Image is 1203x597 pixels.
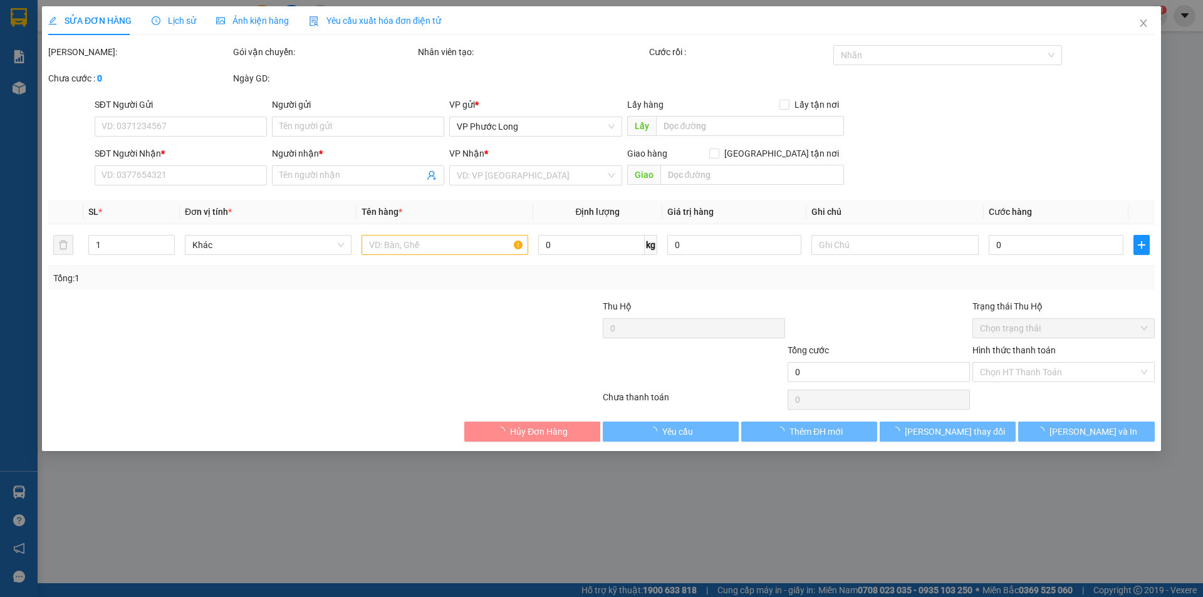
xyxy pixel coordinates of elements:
span: Lịch sử [152,16,196,26]
span: Giá trị hàng [667,207,714,217]
span: VP Nhận [450,148,485,158]
div: VP gửi [450,98,622,112]
label: Hình thức thanh toán [972,345,1056,355]
span: SỬA ĐƠN HÀNG [48,16,132,26]
img: icon [309,16,319,26]
button: Hủy Đơn Hàng [464,422,600,442]
button: [PERSON_NAME] và In [1019,422,1155,442]
span: Yêu cầu xuất hóa đơn điện tử [309,16,441,26]
span: Hủy Đơn Hàng [510,425,568,439]
span: Lấy hàng [627,100,664,110]
span: close [1138,18,1148,28]
span: Lấy tận nơi [789,98,844,112]
span: Tổng cước [788,345,829,355]
span: Định lượng [576,207,620,217]
span: loading [496,427,510,435]
div: Cước rồi : [649,45,831,59]
button: Close [1126,6,1161,41]
span: kg [645,235,657,255]
div: Ngày GD: [233,71,415,85]
span: [PERSON_NAME] thay đổi [905,425,1005,439]
div: Nhân viên tạo: [418,45,647,59]
span: Ảnh kiện hàng [216,16,289,26]
button: [PERSON_NAME] thay đổi [880,422,1016,442]
span: SL [88,207,98,217]
span: Thêm ĐH mới [789,425,843,439]
div: Chưa cước : [48,71,231,85]
div: Người nhận [272,147,444,160]
span: VP Phước Long [457,117,615,136]
span: loading [648,427,662,435]
button: plus [1133,235,1150,255]
div: SĐT Người Gửi [95,98,267,112]
span: Chọn trạng thái [980,319,1147,338]
button: Yêu cầu [603,422,739,442]
span: Giao hàng [627,148,667,158]
span: [GEOGRAPHIC_DATA] tận nơi [719,147,844,160]
input: Dọc đường [656,116,844,136]
span: loading [776,427,789,435]
span: Cước hàng [989,207,1032,217]
span: loading [1036,427,1049,435]
div: Chưa thanh toán [601,390,786,412]
input: Ghi Chú [812,235,979,255]
span: Yêu cầu [662,425,693,439]
b: 0 [97,73,102,83]
span: user-add [427,170,437,180]
input: VD: Bàn, Ghế [362,235,528,255]
span: Đơn vị tính [185,207,232,217]
span: Thu Hộ [603,301,632,311]
div: Gói vận chuyển: [233,45,415,59]
span: plus [1134,240,1149,250]
span: clock-circle [152,16,160,25]
div: [PERSON_NAME]: [48,45,231,59]
span: Tên hàng [362,207,402,217]
div: SĐT Người Nhận [95,147,267,160]
span: edit [48,16,57,25]
div: Người gửi [272,98,444,112]
span: Khác [192,236,344,254]
span: loading [891,427,905,435]
button: delete [53,235,73,255]
span: picture [216,16,225,25]
div: Tổng: 1 [53,271,464,285]
input: Dọc đường [660,165,844,185]
span: Giao [627,165,660,185]
span: Lấy [627,116,656,136]
span: [PERSON_NAME] và In [1049,425,1137,439]
th: Ghi chú [807,200,984,224]
button: Thêm ĐH mới [741,422,877,442]
div: Trạng thái Thu Hộ [972,299,1155,313]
